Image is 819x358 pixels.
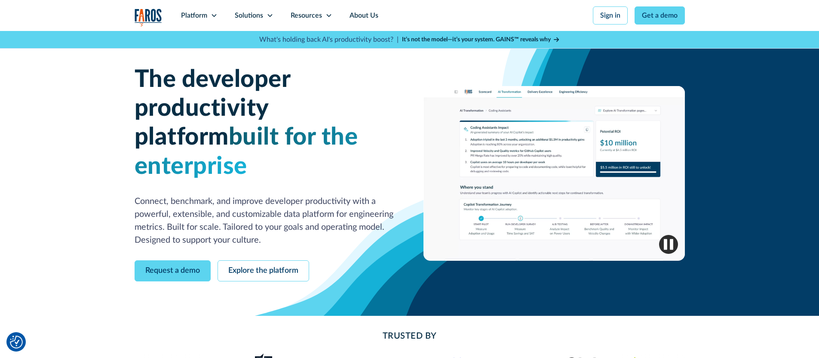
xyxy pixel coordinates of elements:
[135,125,358,178] span: built for the enterprise
[135,9,162,26] img: Logo of the analytics and reporting company Faros.
[593,6,628,25] a: Sign in
[135,65,396,181] h1: The developer productivity platform
[402,37,551,43] strong: It’s not the model—it’s your system. GAINS™ reveals why
[10,336,23,349] button: Cookie Settings
[135,195,396,247] p: Connect, benchmark, and improve developer productivity with a powerful, extensible, and customiza...
[635,6,685,25] a: Get a demo
[235,10,263,21] div: Solutions
[402,35,560,44] a: It’s not the model—it’s your system. GAINS™ reveals why
[135,260,211,281] a: Request a demo
[291,10,322,21] div: Resources
[203,330,616,343] h2: Trusted By
[135,9,162,26] a: home
[10,336,23,349] img: Revisit consent button
[659,235,678,254] img: Pause video
[218,260,309,281] a: Explore the platform
[259,34,399,45] p: What's holding back AI's productivity boost? |
[181,10,207,21] div: Platform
